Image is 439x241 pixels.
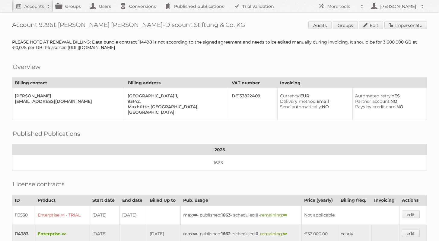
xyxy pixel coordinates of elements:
[12,155,427,171] td: 1663
[333,21,358,29] a: Groups
[280,104,322,109] span: Send automatically:
[277,78,427,88] th: Invoicing
[147,195,181,206] th: Billed Up to
[355,93,422,99] div: YES
[119,206,147,225] td: [DATE]
[280,99,317,104] span: Delivery method:
[359,21,383,29] a: Edit
[119,195,147,206] th: End date
[280,93,348,99] div: EUR
[15,93,120,99] div: [PERSON_NAME]
[355,99,390,104] span: Partner account:
[35,195,90,206] th: Product
[280,93,300,99] span: Currency:
[13,129,80,138] h2: Published Publications
[301,206,399,225] td: Not applicable.
[260,231,287,236] span: remaining:
[402,229,420,237] a: edit
[90,195,120,206] th: Start date
[308,21,332,29] a: Audits
[371,195,399,206] th: Invoicing
[402,210,420,218] a: edit
[15,99,120,104] div: [EMAIL_ADDRESS][DOMAIN_NAME]
[280,99,348,104] div: Email
[399,195,427,206] th: Actions
[13,62,40,71] h2: Overview
[283,231,287,236] strong: ∞
[229,88,277,120] td: DE133822409
[12,21,427,30] h1: Account 92961: [PERSON_NAME] [PERSON_NAME]-Discount Stiftung & Co. KG
[128,99,224,104] div: 93142,
[260,212,287,218] span: remaining:
[338,195,372,206] th: Billing freq.
[24,3,44,9] h2: Accounts
[12,145,427,155] th: 2025
[12,206,35,225] td: 113530
[12,78,125,88] th: Billing contact
[229,78,277,88] th: VAT number
[12,195,35,206] th: ID
[128,109,224,115] div: [GEOGRAPHIC_DATA]
[128,93,224,99] div: [GEOGRAPHIC_DATA] 1,
[355,104,422,109] div: NO
[256,231,259,236] strong: 0
[221,212,231,218] strong: 1663
[301,195,338,206] th: Price (yearly)
[355,104,396,109] span: Pays by credit card:
[256,212,259,218] strong: 0
[355,93,392,99] span: Automated retry:
[379,3,418,9] h2: [PERSON_NAME]
[13,180,65,189] h2: License contracts
[384,21,427,29] a: Impersonate
[283,212,287,218] strong: ∞
[35,206,90,225] td: Enterprise ∞ - TRIAL
[12,39,427,50] div: PLEASE NOTE AT RENEWAL BILLING: Data bundle contract 114498 is not according to the signed agreem...
[355,99,422,104] div: NO
[125,78,229,88] th: Billing address
[128,104,224,109] div: Maxhütte-[GEOGRAPHIC_DATA],
[327,3,358,9] h2: More tools
[193,212,197,218] strong: ∞
[193,231,197,236] strong: ∞
[181,206,301,225] td: max: - published: - scheduled: -
[280,104,348,109] div: NO
[221,231,231,236] strong: 1662
[90,206,120,225] td: [DATE]
[181,195,301,206] th: Pub. usage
